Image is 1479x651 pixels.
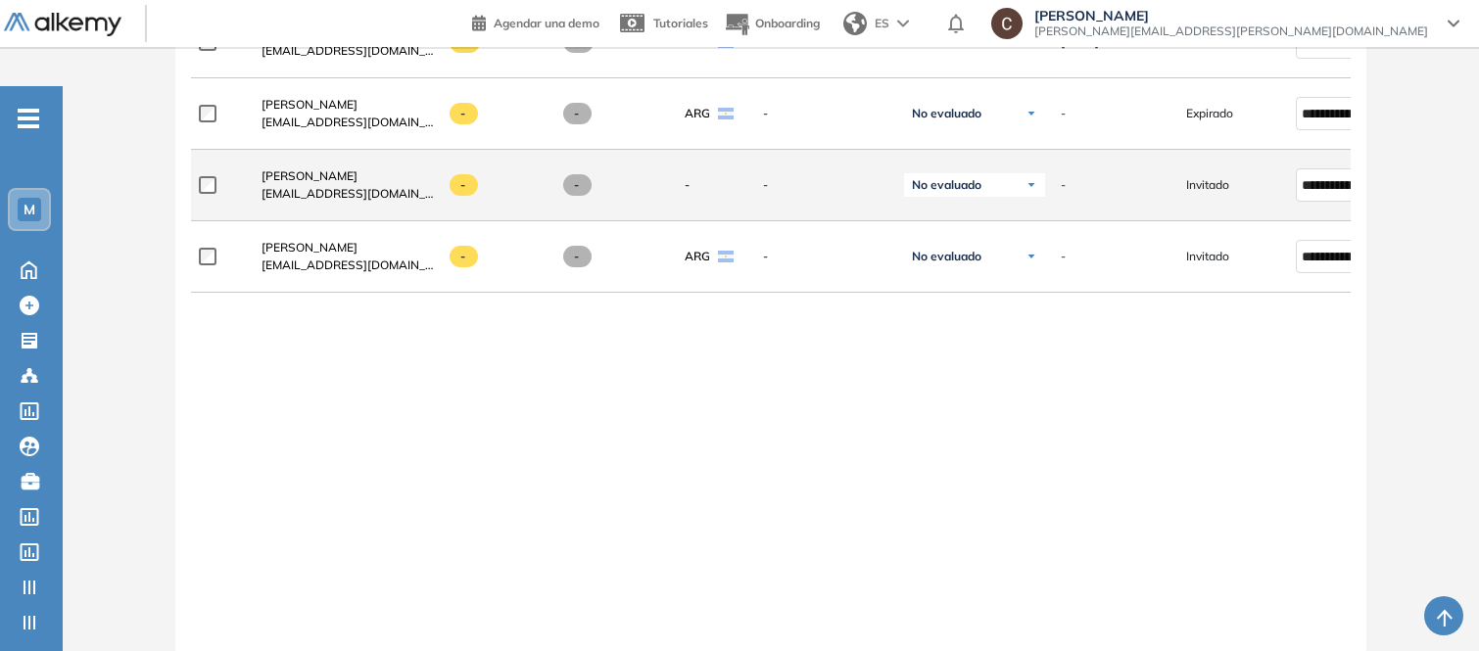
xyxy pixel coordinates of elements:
[1186,176,1229,194] span: Invitado
[912,177,981,193] span: No evaluado
[4,13,121,37] img: Logo
[24,202,35,217] span: M
[262,97,358,112] span: [PERSON_NAME]
[18,116,39,120] i: -
[685,248,710,265] span: ARG
[262,114,434,131] span: [EMAIL_ADDRESS][DOMAIN_NAME]
[724,3,820,45] button: Onboarding
[763,248,888,265] span: -
[450,103,478,124] span: -
[262,96,434,114] a: [PERSON_NAME]
[563,174,592,196] span: -
[1061,176,1066,194] span: -
[897,20,909,27] img: arrow
[1186,105,1233,122] span: Expirado
[685,105,710,122] span: ARG
[472,10,599,33] a: Agendar una demo
[875,15,889,32] span: ES
[450,174,478,196] span: -
[718,108,734,119] img: ARG
[494,16,599,30] span: Agendar una demo
[1034,8,1428,23] span: [PERSON_NAME]
[1381,557,1479,651] div: Widget de chat
[262,240,358,255] span: [PERSON_NAME]
[843,12,867,35] img: world
[685,176,690,194] span: -
[1034,23,1428,39] span: [PERSON_NAME][EMAIL_ADDRESS][PERSON_NAME][DOMAIN_NAME]
[262,168,358,183] span: [PERSON_NAME]
[1026,179,1037,191] img: Ícono de flecha
[763,105,888,122] span: -
[262,239,434,256] a: [PERSON_NAME]
[718,251,734,262] img: ARG
[755,16,820,30] span: Onboarding
[262,185,434,203] span: [EMAIL_ADDRESS][DOMAIN_NAME]
[262,256,434,274] span: [EMAIL_ADDRESS][DOMAIN_NAME]
[1186,248,1229,265] span: Invitado
[262,42,434,60] span: [EMAIL_ADDRESS][DOMAIN_NAME]
[563,246,592,267] span: -
[653,16,708,30] span: Tutoriales
[1061,248,1066,265] span: -
[1381,557,1479,651] iframe: Chat Widget
[1026,108,1037,119] img: Ícono de flecha
[912,106,981,121] span: No evaluado
[563,103,592,124] span: -
[912,249,981,264] span: No evaluado
[763,176,888,194] span: -
[450,246,478,267] span: -
[262,167,434,185] a: [PERSON_NAME]
[1026,251,1037,262] img: Ícono de flecha
[1061,105,1066,122] span: -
